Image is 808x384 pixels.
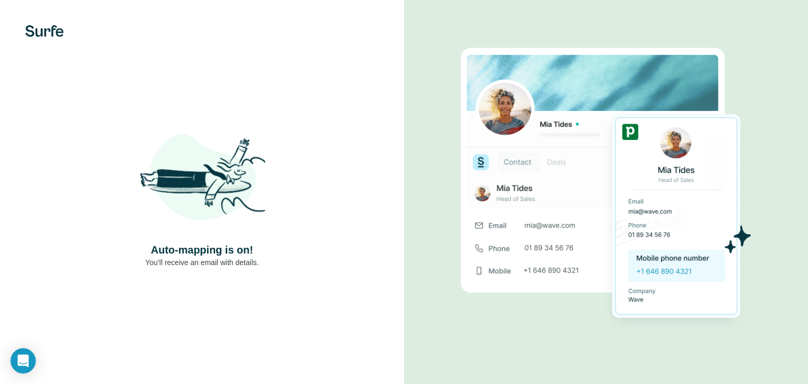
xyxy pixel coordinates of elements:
[139,116,265,242] img: Shaka Illustration
[461,48,751,336] img: Download Success
[25,25,64,37] img: Surfe's logo
[145,257,259,268] p: You’ll receive an email with details.
[151,242,253,257] h4: Auto-mapping is on!
[11,348,36,373] div: Open Intercom Messenger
